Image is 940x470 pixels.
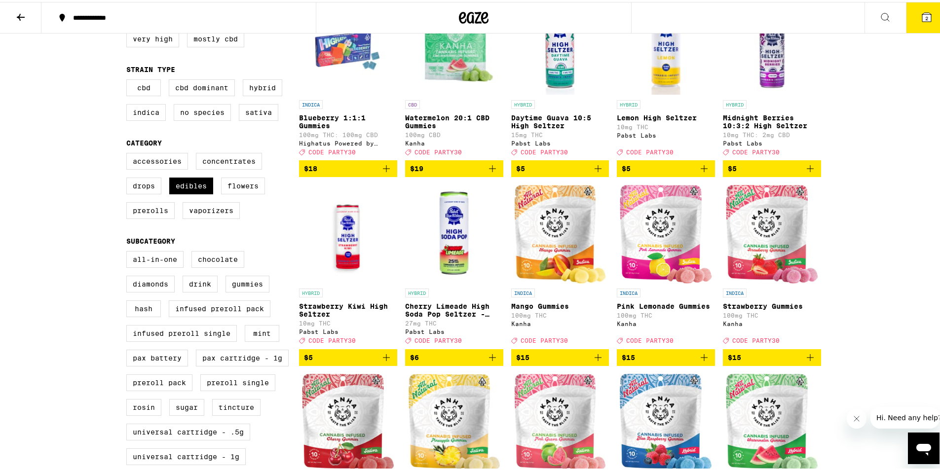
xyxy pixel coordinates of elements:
[511,130,609,136] p: 15mg THC
[126,397,161,414] label: Rosin
[617,122,715,128] p: 10mg THC
[622,352,635,360] span: $15
[723,300,821,308] p: Strawberry Gummies
[126,151,188,168] label: Accessories
[239,102,278,119] label: Sativa
[191,249,244,266] label: Chocolate
[126,249,184,266] label: All-In-One
[847,407,866,427] iframe: Close message
[299,112,397,128] p: Blueberry 1:1:1 Gummies
[617,158,715,175] button: Add to bag
[617,98,640,107] p: HYBRID
[617,310,715,317] p: 100mg THC
[723,310,821,317] p: 100mg THC
[908,431,940,462] iframe: Button to launch messaging window
[511,98,535,107] p: HYBRID
[511,310,609,317] p: 100mg THC
[728,163,737,171] span: $5
[405,112,503,128] p: Watermelon 20:1 CBD Gummies
[405,158,503,175] button: Add to bag
[212,397,261,414] label: Tincture
[414,336,462,342] span: CODE PARTY30
[516,163,525,171] span: $5
[308,336,356,342] span: CODE PARTY30
[405,287,429,295] p: HYBRID
[126,29,179,45] label: Very High
[723,138,821,145] div: Pabst Labs
[620,183,712,282] img: Kanha - Pink Lemonade Gummies
[299,183,397,347] a: Open page for Strawberry Kiwi High Seltzer from Pabst Labs
[187,29,244,45] label: Mostly CBD
[723,130,821,136] p: 10mg THC: 2mg CBD
[626,147,674,153] span: CODE PARTY30
[617,183,715,347] a: Open page for Pink Lemonade Gummies from Kanha
[511,138,609,145] div: Pabst Labs
[299,158,397,175] button: Add to bag
[617,287,640,295] p: INDICA
[245,323,279,340] label: Mint
[169,397,204,414] label: Sugar
[516,352,529,360] span: $15
[521,336,568,342] span: CODE PARTY30
[299,287,323,295] p: HYBRID
[405,300,503,316] p: Cherry Limeade High Soda Pop Seltzer - 25mg
[405,326,503,333] div: Pabst Labs
[308,147,356,153] span: CODE PARTY30
[126,298,161,315] label: Hash
[126,64,175,72] legend: Strain Type
[511,347,609,364] button: Add to bag
[243,77,282,94] label: Hybrid
[514,183,606,282] img: Kanha - Mango Gummies
[728,352,741,360] span: $15
[726,183,818,282] img: Kanha - Strawberry Gummies
[511,287,535,295] p: INDICA
[405,98,420,107] p: CBD
[299,130,397,136] p: 100mg THC: 100mg CBD
[169,298,270,315] label: Infused Preroll Pack
[304,352,313,360] span: $5
[299,183,397,282] img: Pabst Labs - Strawberry Kiwi High Seltzer
[183,200,240,217] label: Vaporizers
[304,163,317,171] span: $18
[183,274,218,290] label: Drink
[405,318,503,325] p: 27mg THC
[410,352,419,360] span: $6
[617,130,715,137] div: Pabst Labs
[126,422,250,438] label: Universal Cartridge - .5g
[405,183,503,347] a: Open page for Cherry Limeade High Soda Pop Seltzer - 25mg from Pabst Labs
[622,163,631,171] span: $5
[617,319,715,325] div: Kanha
[511,183,609,347] a: Open page for Mango Gummies from Kanha
[126,102,166,119] label: Indica
[723,158,821,175] button: Add to bag
[723,287,747,295] p: INDICA
[196,151,262,168] label: Concentrates
[414,147,462,153] span: CODE PARTY30
[870,405,940,427] iframe: Message from company
[405,130,503,136] p: 100mg CBD
[299,326,397,333] div: Pabst Labs
[221,176,265,192] label: Flowers
[617,347,715,364] button: Add to bag
[196,348,289,364] label: PAX Cartridge - 1g
[126,274,175,290] label: Diamonds
[299,138,397,145] div: Highatus Powered by Cannabiotix
[405,138,503,145] div: Kanha
[226,274,269,290] label: Gummies
[511,112,609,128] p: Daytime Guava 10:5 High Seltzer
[169,77,235,94] label: CBD Dominant
[723,98,747,107] p: HYBRID
[511,319,609,325] div: Kanha
[723,112,821,128] p: Midnight Berries 10:3:2 High Seltzer
[617,300,715,308] p: Pink Lemonade Gummies
[6,7,71,15] span: Hi. Need any help?
[200,372,275,389] label: Preroll Single
[405,183,503,282] img: Pabst Labs - Cherry Limeade High Soda Pop Seltzer - 25mg
[299,318,397,325] p: 10mg THC
[169,176,213,192] label: Edibles
[410,163,423,171] span: $19
[299,98,323,107] p: INDICA
[126,176,161,192] label: Drops
[723,183,821,347] a: Open page for Strawberry Gummies from Kanha
[723,319,821,325] div: Kanha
